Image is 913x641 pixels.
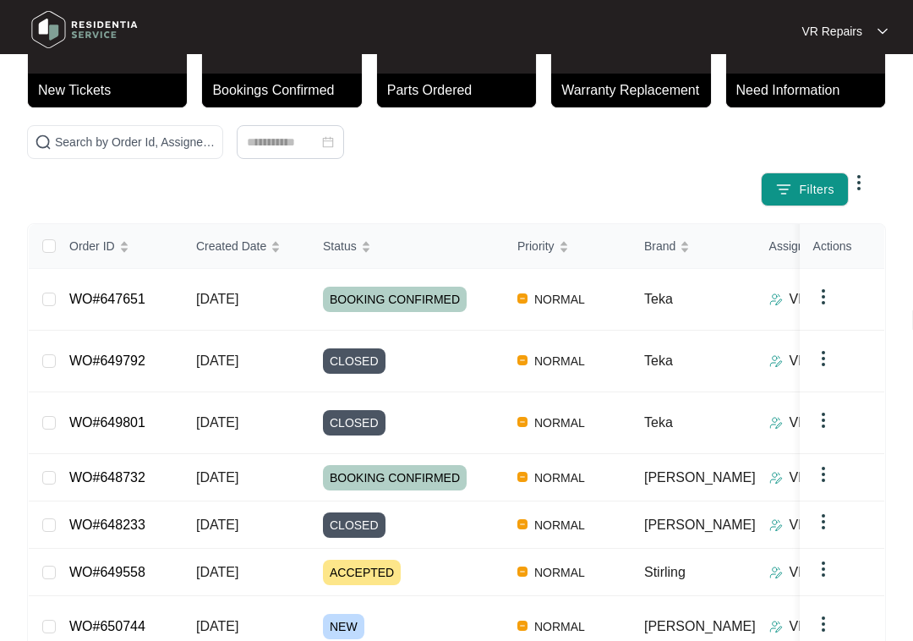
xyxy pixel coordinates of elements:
span: [DATE] [196,415,238,430]
span: NORMAL [528,413,592,433]
span: Teka [644,292,673,306]
th: Actions [800,224,884,269]
a: WO#649801 [69,415,145,430]
p: New Tickets [38,80,187,101]
img: dropdown arrow [813,464,834,485]
p: VR Repairs [790,616,859,637]
span: NORMAL [528,515,592,535]
a: WO#649558 [69,565,145,579]
p: Parts Ordered [387,80,536,101]
span: Assignee [769,237,818,255]
th: Brand [631,224,756,269]
span: CLOSED [323,348,385,374]
th: Priority [504,224,631,269]
span: NORMAL [528,616,592,637]
p: VR Repairs [790,515,859,535]
span: [DATE] [196,518,238,532]
p: VR Repairs [790,562,859,583]
img: dropdown arrow [813,410,834,430]
th: Order ID [56,224,183,269]
span: Teka [644,415,673,430]
span: [DATE] [196,565,238,579]
span: BOOKING CONFIRMED [323,465,467,490]
img: Vercel Logo [517,472,528,482]
span: Filters [799,181,834,199]
span: [PERSON_NAME] [644,619,756,633]
a: WO#648233 [69,518,145,532]
span: Stirling [644,565,686,579]
img: Assigner Icon [769,620,783,633]
img: dropdown arrow [813,348,834,369]
span: [PERSON_NAME] [644,470,756,485]
th: Status [309,224,504,269]
img: Vercel Logo [517,621,528,631]
img: filter icon [775,181,792,198]
img: Vercel Logo [517,293,528,304]
span: [DATE] [196,619,238,633]
img: Vercel Logo [517,567,528,577]
img: dropdown arrow [813,559,834,579]
span: [DATE] [196,292,238,306]
span: CLOSED [323,410,385,436]
p: VR Repairs [801,23,862,40]
span: NORMAL [528,562,592,583]
p: VR Repairs [790,289,859,310]
span: BOOKING CONFIRMED [323,287,467,312]
span: [PERSON_NAME] [644,518,756,532]
span: NEW [323,614,364,639]
img: Assigner Icon [769,471,783,485]
span: Priority [517,237,555,255]
img: Assigner Icon [769,416,783,430]
span: NORMAL [528,468,592,488]
img: dropdown arrow [813,614,834,634]
span: Brand [644,237,675,255]
span: CLOSED [323,512,385,538]
img: Vercel Logo [517,417,528,427]
p: Need Information [736,80,885,101]
p: Warranty Replacement [561,80,710,101]
a: WO#650744 [69,619,145,633]
img: search-icon [35,134,52,151]
span: NORMAL [528,289,592,310]
span: Created Date [196,237,266,255]
img: Assigner Icon [769,518,783,532]
a: WO#647651 [69,292,145,306]
a: WO#648732 [69,470,145,485]
img: dropdown arrow [877,27,888,36]
button: filter iconFilters [761,173,849,206]
img: Vercel Logo [517,355,528,365]
img: dropdown arrow [849,173,869,193]
img: Assigner Icon [769,293,783,306]
p: VR Repairs [790,468,859,488]
img: Assigner Icon [769,354,783,368]
a: WO#649792 [69,353,145,368]
span: [DATE] [196,353,238,368]
p: VR Repairs [790,351,859,371]
img: Assigner Icon [769,566,783,579]
span: ACCEPTED [323,560,401,585]
img: dropdown arrow [813,287,834,307]
img: Vercel Logo [517,519,528,529]
img: dropdown arrow [813,512,834,532]
p: VR Repairs [790,413,859,433]
span: Status [323,237,357,255]
span: [DATE] [196,470,238,485]
input: Search by Order Id, Assignee Name, Customer Name, Brand and Model [55,133,216,151]
p: Bookings Confirmed [212,80,361,101]
th: Created Date [183,224,309,269]
span: Teka [644,353,673,368]
span: Order ID [69,237,115,255]
span: NORMAL [528,351,592,371]
img: residentia service logo [25,4,144,55]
